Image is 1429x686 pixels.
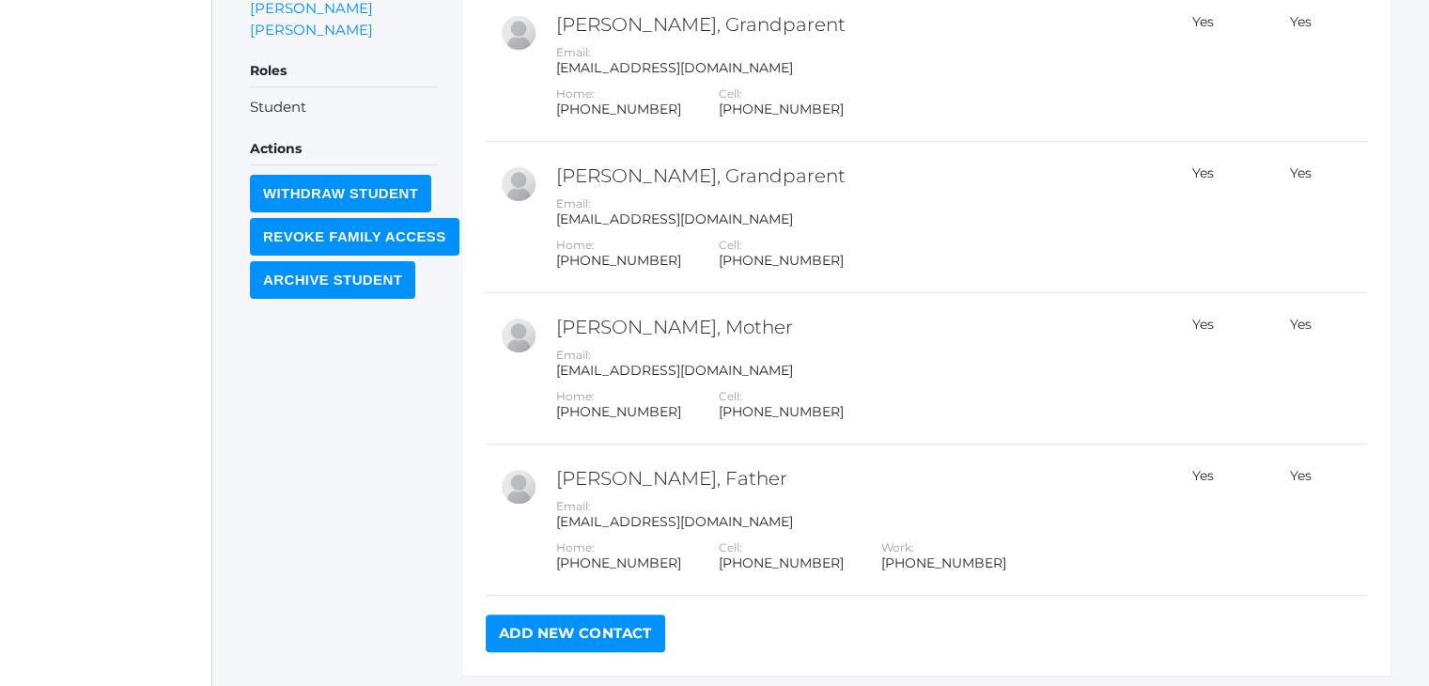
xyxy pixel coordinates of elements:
h5: Roles [250,55,438,87]
h2: [PERSON_NAME], Grandparent [556,14,1143,35]
label: Cell: [719,238,742,252]
div: Taylor Sergey [500,468,537,506]
div: [PHONE_NUMBER] [719,555,844,571]
h5: Actions [250,133,438,165]
div: [PHONE_NUMBER] [719,404,844,420]
label: Home: [556,540,595,554]
div: [PHONE_NUMBER] [556,404,681,420]
label: Email: [556,45,591,59]
div: Mendy Gauthier [500,165,537,203]
div: Shannon Sergey [500,317,537,354]
td: Yes [1148,142,1248,293]
label: Home: [556,86,595,101]
div: [EMAIL_ADDRESS][DOMAIN_NAME] [556,60,1143,76]
label: Cell: [719,389,742,403]
td: Yes [1248,444,1344,596]
h2: [PERSON_NAME], Mother [556,317,1143,337]
div: [EMAIL_ADDRESS][DOMAIN_NAME] [556,211,1143,227]
a: [PERSON_NAME] [250,19,373,40]
h2: [PERSON_NAME], Grandparent [556,165,1143,186]
input: Withdraw Student [250,175,431,212]
div: [EMAIL_ADDRESS][DOMAIN_NAME] [556,514,1143,530]
div: [PHONE_NUMBER] [719,253,844,269]
label: Email: [556,499,591,513]
input: Archive Student [250,261,415,299]
td: Yes [1148,293,1248,444]
input: Revoke Family Access [250,218,459,256]
div: [EMAIL_ADDRESS][DOMAIN_NAME] [556,363,1143,379]
td: Yes [1148,444,1248,596]
td: Yes [1248,142,1344,293]
label: Cell: [719,540,742,554]
div: [PHONE_NUMBER] [719,101,844,117]
label: Email: [556,348,591,362]
label: Work: [881,540,914,554]
label: Email: [556,196,591,210]
div: [PHONE_NUMBER] [556,555,681,571]
div: [PHONE_NUMBER] [881,555,1006,571]
h2: [PERSON_NAME], Father [556,468,1143,489]
td: Yes [1248,293,1344,444]
label: Cell: [719,86,742,101]
div: Jeff Gauthier [500,14,537,52]
li: Student [250,97,438,118]
label: Home: [556,389,595,403]
div: [PHONE_NUMBER] [556,253,681,269]
div: [PHONE_NUMBER] [556,101,681,117]
a: Add New Contact [486,615,665,652]
label: Home: [556,238,595,252]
